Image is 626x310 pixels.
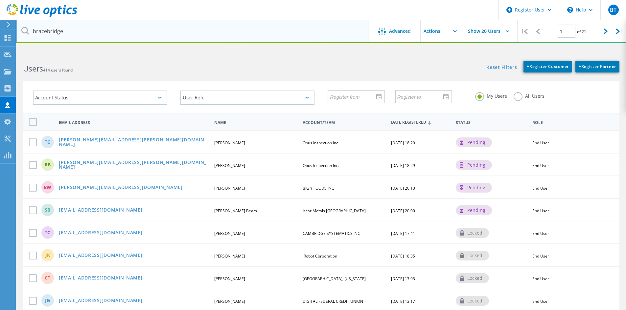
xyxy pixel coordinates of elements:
span: [GEOGRAPHIC_DATA], [US_STATE] [303,276,366,281]
a: [EMAIL_ADDRESS][DOMAIN_NAME] [59,208,143,213]
input: Search users by name, email, company, etc. [16,20,368,43]
span: [PERSON_NAME] [214,140,245,146]
a: +Register Customer [523,61,572,72]
div: pending [456,183,492,193]
b: + [579,64,581,69]
span: End User [532,163,549,168]
div: locked [456,296,489,306]
a: +Register Partner [575,61,619,72]
span: Iscar Metals [GEOGRAPHIC_DATA] [303,208,366,214]
div: pending [456,160,492,170]
svg: \n [567,7,573,13]
a: [PERSON_NAME][EMAIL_ADDRESS][PERSON_NAME][DOMAIN_NAME] [59,137,209,148]
span: [DATE] 18:29 [391,140,415,146]
div: pending [456,137,492,147]
label: My Users [475,92,507,98]
span: Opus Inspection Inc [303,140,338,146]
span: End User [532,276,549,281]
span: Role [532,121,609,125]
label: All Users [514,92,545,98]
span: [PERSON_NAME] [214,253,245,259]
span: [DATE] 17:03 [391,276,415,281]
span: JK [45,253,50,258]
span: End User [532,231,549,236]
span: JG [45,298,50,303]
span: [PERSON_NAME] [214,276,245,281]
span: End User [532,140,549,146]
span: [PERSON_NAME] Bears [214,208,257,214]
span: Advanced [389,29,411,33]
div: locked [456,273,489,283]
a: [EMAIL_ADDRESS][DOMAIN_NAME] [59,276,143,281]
span: End User [532,299,549,304]
span: TC [45,230,50,235]
div: User Role [180,91,315,105]
span: [PERSON_NAME] [214,163,245,168]
span: [DATE] 13:17 [391,299,415,304]
div: | [613,20,626,43]
span: Name [214,121,297,125]
span: CAMBRIDGE SYSTEMATICS INC [303,231,360,236]
span: Status [456,121,527,125]
span: Email Address [59,121,209,125]
span: SB [45,208,50,212]
span: [DATE] 20:13 [391,185,415,191]
span: CT [45,276,50,280]
a: [EMAIL_ADDRESS][DOMAIN_NAME] [59,253,143,258]
div: pending [456,205,492,215]
span: [DATE] 18:35 [391,253,415,259]
span: BT [610,7,616,12]
span: End User [532,253,549,259]
span: [DATE] 18:29 [391,163,415,168]
span: Account/Team [303,121,385,125]
span: Register Customer [527,64,569,69]
span: BIG Y FOODS INC [303,185,334,191]
a: [EMAIL_ADDRESS][DOMAIN_NAME] [59,230,143,236]
span: [DATE] 20:00 [391,208,415,214]
span: [PERSON_NAME] [214,185,245,191]
a: [EMAIL_ADDRESS][DOMAIN_NAME] [59,298,143,304]
div: locked [456,228,489,238]
span: of 21 [577,29,586,34]
span: Opus Inspection Inc. [303,163,339,168]
span: [PERSON_NAME] [214,231,245,236]
span: [DATE] 17:41 [391,231,415,236]
span: BW [44,185,51,190]
div: Account Status [33,91,167,105]
b: + [527,64,529,69]
span: 414 users found [43,67,73,73]
div: locked [456,251,489,260]
b: Users [23,63,43,74]
span: End User [532,208,549,214]
a: Live Optics Dashboard [7,14,77,18]
a: [PERSON_NAME][EMAIL_ADDRESS][DOMAIN_NAME] [59,185,183,191]
span: DIGITAL FEDERAL CREDIT UNION [303,299,363,304]
span: Date Registered [391,120,450,125]
span: End User [532,185,549,191]
a: [PERSON_NAME][EMAIL_ADDRESS][PERSON_NAME][DOMAIN_NAME] [59,160,209,170]
span: [PERSON_NAME] [214,299,245,304]
span: RB [45,162,51,167]
span: TG [45,140,51,144]
input: Register from [328,90,380,103]
span: Register Partner [579,64,616,69]
a: Reset Filters [486,65,517,71]
span: iRobot Corporation [303,253,337,259]
div: | [518,20,531,43]
input: Register to [396,90,447,103]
